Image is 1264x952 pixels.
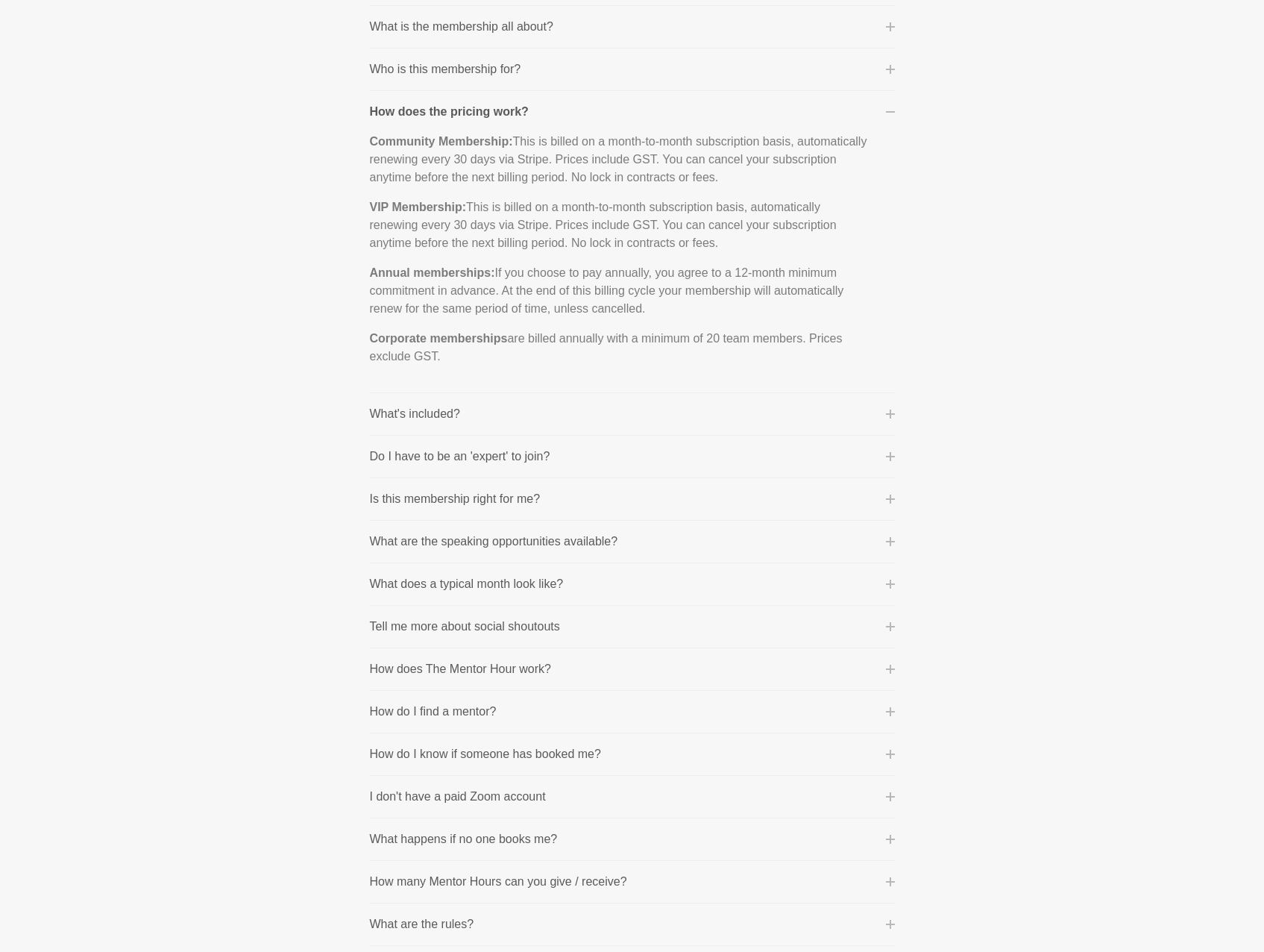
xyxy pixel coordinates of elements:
[370,873,627,891] p: How many Mentor Hours can you give / receive?
[370,490,895,508] button: Is this membership right for me?
[370,405,895,423] button: What's included?
[370,745,601,763] p: How do I know if someone has booked me?
[370,448,550,466] p: Do I have to be an 'expert' to join?
[370,103,529,121] p: How does the pricing work?
[370,18,553,36] p: What is the membership all about?
[370,135,513,148] strong: Community Membership:
[370,788,546,806] p: I don't have a paid Zoom account
[370,618,560,636] p: Tell me more about social shoutouts
[370,915,895,933] button: What are the rules?
[370,915,474,933] p: What are the rules?
[370,103,895,121] button: How does the pricing work?
[370,575,564,593] p: What does a typical month look like?
[370,60,521,78] p: Who is this membership for?
[370,660,895,678] button: How does The Mentor Hour work?
[370,198,871,252] p: This is billed on a month-to-month subscription basis, automatically renewing every 30 days via S...
[370,830,558,848] p: What happens if no one books me?
[370,405,460,423] p: What's included?
[370,330,871,366] p: are billed annually with a minimum of 20 team members. Prices exclude GST.
[370,533,895,551] button: What are the speaking opportunities available?
[370,448,895,466] button: Do I have to be an 'expert' to join?
[370,703,895,721] button: How do I find a mentor?
[370,332,508,345] strong: Corporate memberships
[370,703,497,721] p: How do I find a mentor?
[370,490,541,508] p: Is this membership right for me?
[370,745,895,763] button: How do I know if someone has booked me?
[370,60,895,78] button: Who is this membership for?
[370,201,467,213] strong: VIP Membership:
[370,575,895,593] button: What does a typical month look like?
[370,264,871,318] p: If you choose to pay annually, you agree to a 12-month minimum commitment in advance. At the end ...
[370,660,551,678] p: How does The Mentor Hour work?
[370,266,495,279] strong: Annual memberships:
[370,873,895,891] button: How many Mentor Hours can you give / receive?
[370,618,895,636] button: Tell me more about social shoutouts
[370,830,895,848] button: What happens if no one books me?
[370,18,895,36] button: What is the membership all about?
[370,133,871,187] p: This is billed on a month-to-month subscription basis, automatically renewing every 30 days via S...
[370,533,618,551] p: What are the speaking opportunities available?
[370,788,895,806] button: I don't have a paid Zoom account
